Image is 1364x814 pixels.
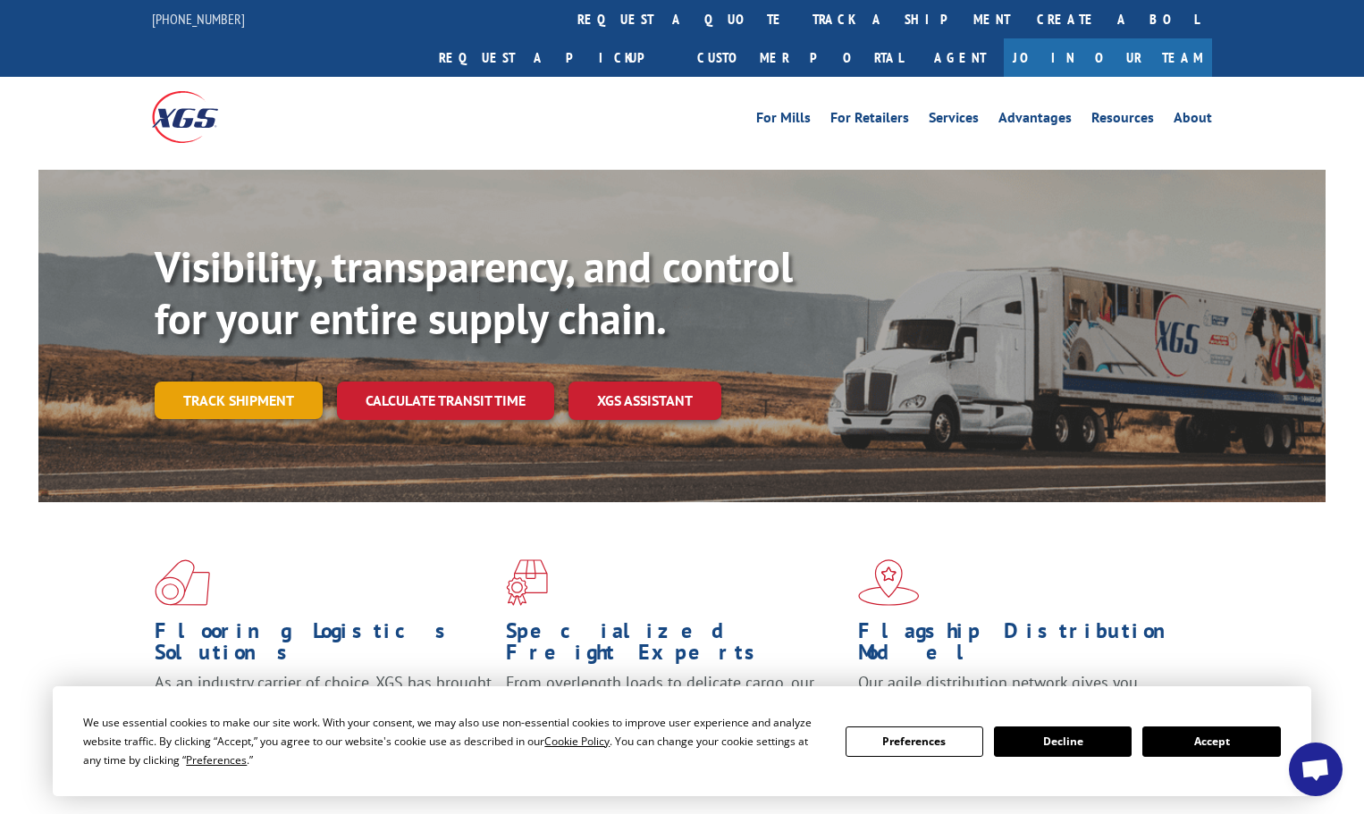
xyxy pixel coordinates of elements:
[830,111,909,130] a: For Retailers
[1091,111,1154,130] a: Resources
[916,38,1004,77] a: Agent
[1174,111,1212,130] a: About
[155,672,492,735] span: As an industry carrier of choice, XGS has brought innovation and dedication to flooring logistics...
[155,382,323,419] a: Track shipment
[506,620,844,672] h1: Specialized Freight Experts
[756,111,811,130] a: For Mills
[994,726,1132,757] button: Decline
[929,111,979,130] a: Services
[544,734,610,749] span: Cookie Policy
[1004,38,1212,77] a: Join Our Team
[155,620,493,672] h1: Flooring Logistics Solutions
[506,559,548,606] img: xgs-icon-focused-on-flooring-red
[53,686,1311,796] div: Cookie Consent Prompt
[186,752,247,768] span: Preferences
[568,382,721,420] a: XGS ASSISTANT
[998,111,1072,130] a: Advantages
[152,10,245,28] a: [PHONE_NUMBER]
[83,713,823,769] div: We use essential cookies to make our site work. With your consent, we may also use non-essential ...
[858,672,1187,714] span: Our agile distribution network gives you nationwide inventory management on demand.
[1289,743,1343,796] div: Open chat
[846,726,983,757] button: Preferences
[1142,726,1280,757] button: Accept
[684,38,916,77] a: Customer Portal
[858,620,1196,672] h1: Flagship Distribution Model
[155,559,210,606] img: xgs-icon-total-supply-chain-intelligence-red
[425,38,684,77] a: Request a pickup
[858,559,920,606] img: xgs-icon-flagship-distribution-model-red
[155,239,793,346] b: Visibility, transparency, and control for your entire supply chain.
[337,382,554,420] a: Calculate transit time
[506,672,844,751] p: From overlength loads to delicate cargo, our experienced staff knows the best way to move your fr...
